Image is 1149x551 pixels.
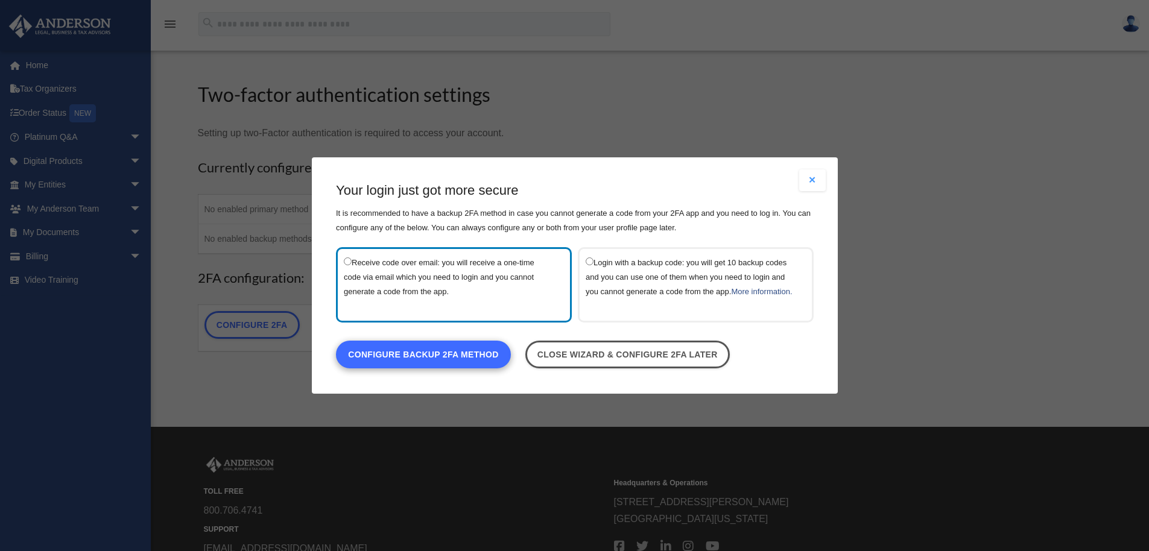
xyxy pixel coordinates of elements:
[525,341,729,368] a: Close wizard & configure 2FA later
[344,257,352,265] input: Receive code over email: you will receive a one-time code via email which you need to login and y...
[344,255,552,315] label: Receive code over email: you will receive a one-time code via email which you need to login and y...
[336,181,814,200] h3: Your login just got more secure
[799,169,826,191] button: Close modal
[586,255,794,315] label: Login with a backup code: you will get 10 backup codes and you can use one of them when you need ...
[586,257,593,265] input: Login with a backup code: you will get 10 backup codes and you can use one of them when you need ...
[336,341,511,368] a: Configure backup 2FA method
[731,287,792,296] a: More information.
[336,206,814,235] p: It is recommended to have a backup 2FA method in case you cannot generate a code from your 2FA ap...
